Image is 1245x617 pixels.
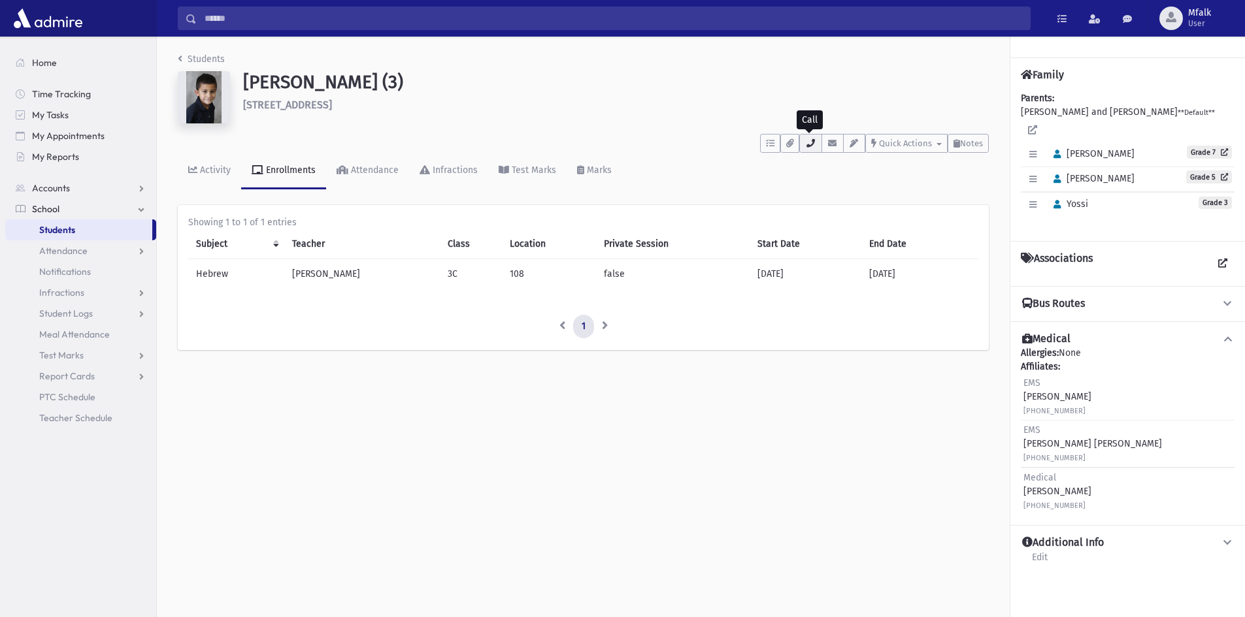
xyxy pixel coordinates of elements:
[241,153,326,189] a: Enrollments
[348,165,399,176] div: Attendance
[39,349,84,361] span: Test Marks
[1021,297,1235,311] button: Bus Routes
[5,303,156,324] a: Student Logs
[861,229,978,259] th: End Date
[1048,148,1135,159] span: [PERSON_NAME]
[865,134,948,153] button: Quick Actions
[1021,332,1235,346] button: Medical
[263,165,316,176] div: Enrollments
[430,165,478,176] div: Infractions
[39,328,110,340] span: Meal Attendance
[584,165,612,176] div: Marks
[5,125,156,146] a: My Appointments
[1211,252,1235,276] a: View all Associations
[5,198,156,219] a: School
[39,224,75,236] span: Students
[1023,501,1086,510] small: [PHONE_NUMBER]
[32,109,69,121] span: My Tasks
[1021,93,1054,104] b: Parents:
[1188,8,1211,18] span: Mfalk
[197,7,1030,30] input: Search
[5,407,156,428] a: Teacher Schedule
[861,259,978,289] td: [DATE]
[488,153,567,189] a: Test Marks
[39,308,93,319] span: Student Logs
[948,134,989,153] button: Notes
[243,71,989,93] h1: [PERSON_NAME] (3)
[39,370,95,382] span: Report Cards
[1022,332,1071,346] h4: Medical
[32,88,91,100] span: Time Tracking
[5,261,156,282] a: Notifications
[596,229,750,259] th: Private Session
[178,52,225,71] nav: breadcrumb
[39,245,88,257] span: Attendance
[1186,170,1232,183] a: Grade 5
[879,138,932,148] span: Quick Actions
[5,146,156,167] a: My Reports
[5,324,156,345] a: Meal Attendance
[797,110,823,129] div: Call
[32,203,59,215] span: School
[409,153,488,189] a: Infractions
[39,412,112,424] span: Teacher Schedule
[10,5,86,31] img: AdmirePro
[5,52,156,73] a: Home
[1023,424,1040,435] span: EMS
[750,229,861,259] th: Start Date
[5,387,156,407] a: PTC Schedule
[5,219,152,240] a: Students
[32,182,70,194] span: Accounts
[1023,472,1056,483] span: Medical
[1023,471,1091,512] div: [PERSON_NAME]
[326,153,409,189] a: Attendance
[1022,536,1104,550] h4: Additional Info
[178,153,241,189] a: Activity
[1021,536,1235,550] button: Additional Info
[188,229,284,259] th: Subject
[32,57,57,69] span: Home
[197,165,231,176] div: Activity
[1023,376,1091,417] div: [PERSON_NAME]
[1021,252,1093,276] h4: Associations
[284,259,440,289] td: [PERSON_NAME]
[750,259,861,289] td: [DATE]
[1022,297,1085,311] h4: Bus Routes
[509,165,556,176] div: Test Marks
[284,229,440,259] th: Teacher
[1023,454,1086,462] small: [PHONE_NUMBER]
[1021,361,1060,372] b: Affiliates:
[32,151,79,163] span: My Reports
[440,259,502,289] td: 3C
[1023,423,1162,464] div: [PERSON_NAME] [PERSON_NAME]
[188,259,284,289] td: Hebrew
[1199,197,1232,209] span: Grade 3
[1023,407,1086,415] small: [PHONE_NUMBER]
[5,84,156,104] a: Time Tracking
[502,259,596,289] td: 108
[573,315,594,338] a: 1
[243,99,989,111] h6: [STREET_ADDRESS]
[1048,173,1135,184] span: [PERSON_NAME]
[1048,198,1088,210] span: Yossi
[39,266,91,277] span: Notifications
[1023,377,1040,388] span: EMS
[1021,69,1064,81] h4: Family
[39,287,84,298] span: Infractions
[1021,346,1235,514] div: None
[502,229,596,259] th: Location
[596,259,750,289] td: false
[32,130,105,142] span: My Appointments
[178,54,225,65] a: Students
[5,282,156,303] a: Infractions
[5,178,156,198] a: Accounts
[1021,91,1235,230] div: [PERSON_NAME] and [PERSON_NAME]
[5,104,156,125] a: My Tasks
[1187,146,1232,159] a: Grade 7
[1188,18,1211,29] span: User
[567,153,622,189] a: Marks
[5,240,156,261] a: Attendance
[39,391,95,403] span: PTC Schedule
[5,366,156,387] a: Report Cards
[1021,347,1059,358] b: Allergies:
